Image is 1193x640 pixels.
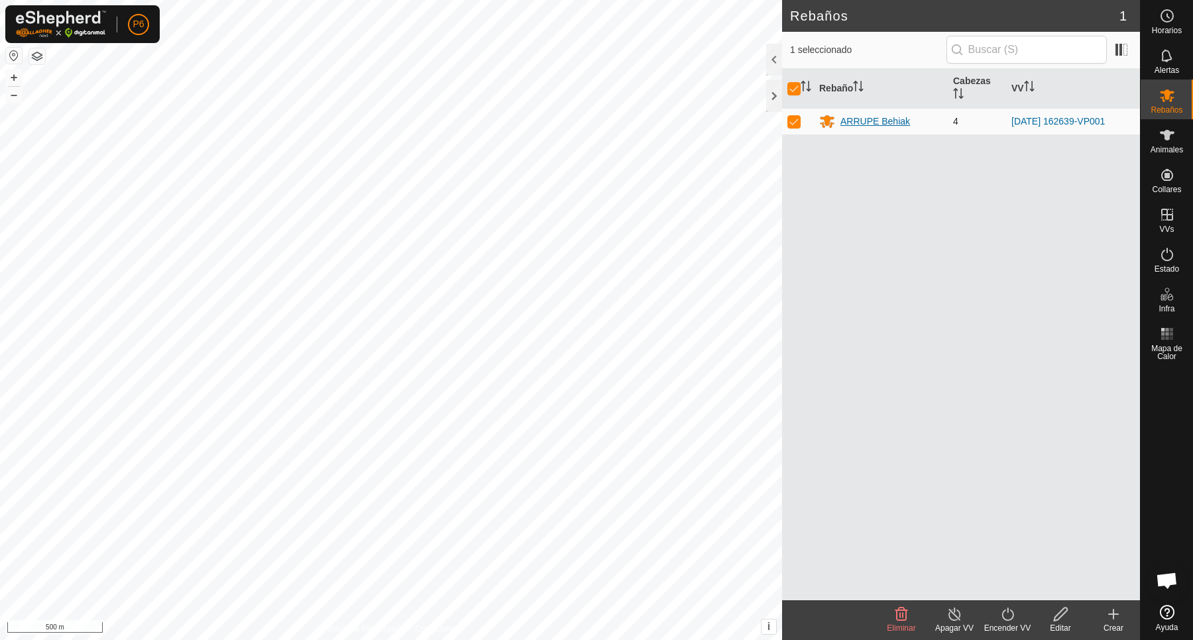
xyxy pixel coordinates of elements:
a: Ayuda [1141,600,1193,637]
span: Horarios [1152,27,1182,34]
span: Estado [1155,265,1179,273]
div: Crear [1087,622,1140,634]
p-sorticon: Activar para ordenar [853,83,864,93]
p-sorticon: Activar para ordenar [953,90,964,101]
span: Animales [1151,146,1183,154]
button: + [6,70,22,85]
img: Logo Gallagher [16,11,106,38]
th: VV [1006,69,1140,109]
span: Mapa de Calor [1144,345,1190,360]
a: Contáctenos [415,623,459,635]
span: Rebaños [1151,106,1182,114]
button: Capas del Mapa [29,48,45,64]
th: Cabezas [948,69,1006,109]
span: VVs [1159,225,1174,233]
th: Rebaño [814,69,948,109]
button: Restablecer Mapa [6,48,22,64]
a: Política de Privacidad [323,623,399,635]
div: Chat abierto [1147,560,1187,600]
span: Infra [1159,305,1174,313]
a: [DATE] 162639-VP001 [1011,116,1105,127]
span: Collares [1152,186,1181,193]
span: Ayuda [1156,623,1178,631]
span: Eliminar [887,623,915,633]
div: Apagar VV [928,622,981,634]
input: Buscar (S) [946,36,1107,64]
p-sorticon: Activar para ordenar [1024,83,1035,93]
div: ARRUPE Behiak [840,115,910,129]
span: P6 [133,17,144,31]
button: i [762,619,776,634]
div: Encender VV [981,622,1034,634]
h2: Rebaños [790,8,1119,24]
span: 1 [1119,6,1127,26]
span: i [767,621,770,632]
span: 1 seleccionado [790,43,946,57]
span: Alertas [1155,66,1179,74]
span: 4 [953,116,958,127]
button: – [6,87,22,103]
div: Editar [1034,622,1087,634]
p-sorticon: Activar para ordenar [801,83,811,93]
